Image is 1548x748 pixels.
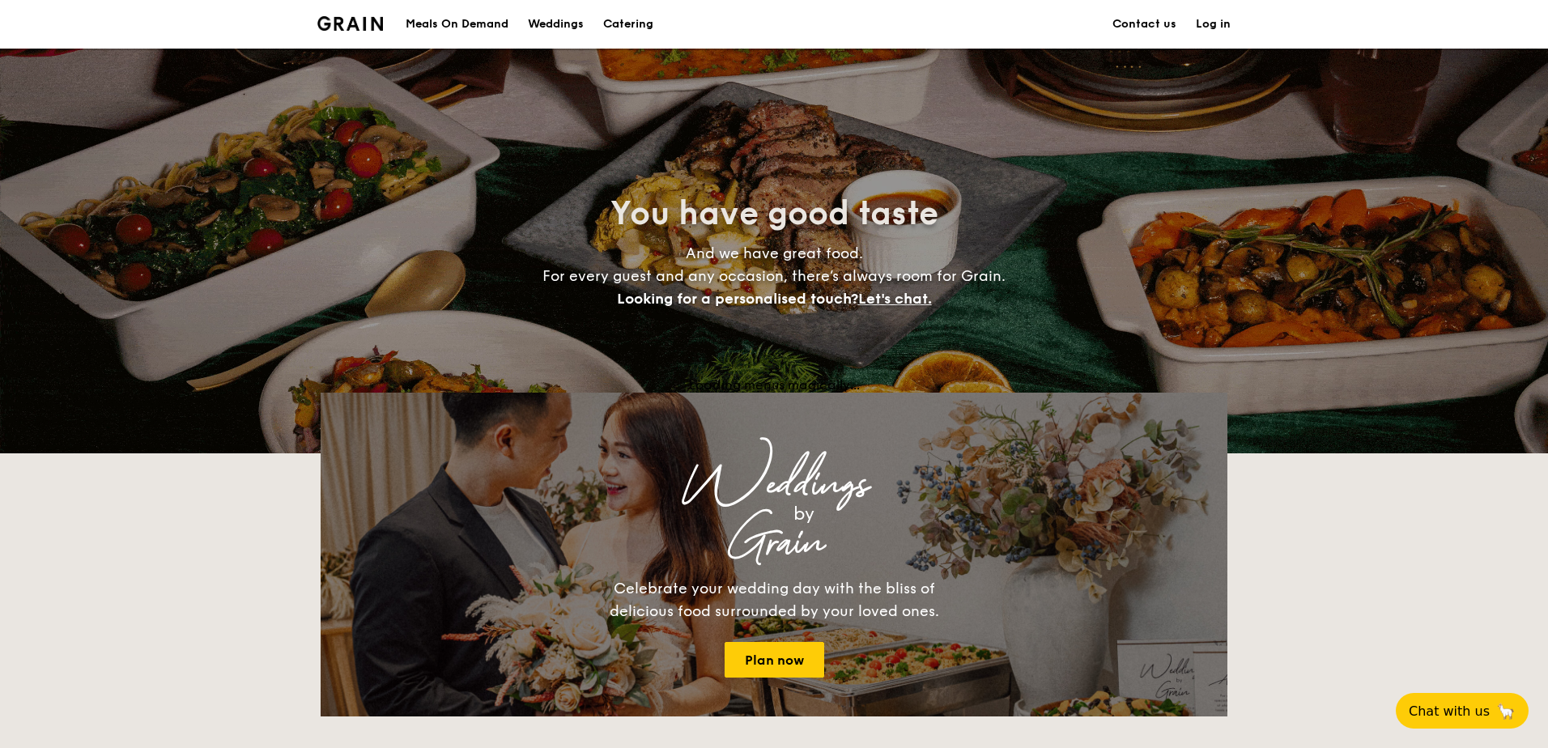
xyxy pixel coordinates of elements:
div: Weddings [463,470,1085,499]
span: 🦙 [1496,702,1516,720]
div: Loading menus magically... [321,377,1227,393]
div: by [523,499,1085,529]
div: Grain [463,529,1085,558]
button: Chat with us🦙 [1396,693,1529,729]
div: Celebrate your wedding day with the bliss of delicious food surrounded by your loved ones. [592,577,956,623]
img: Grain [317,16,383,31]
a: Logotype [317,16,383,31]
span: Chat with us [1409,703,1490,719]
span: Let's chat. [858,290,932,308]
a: Plan now [725,642,824,678]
